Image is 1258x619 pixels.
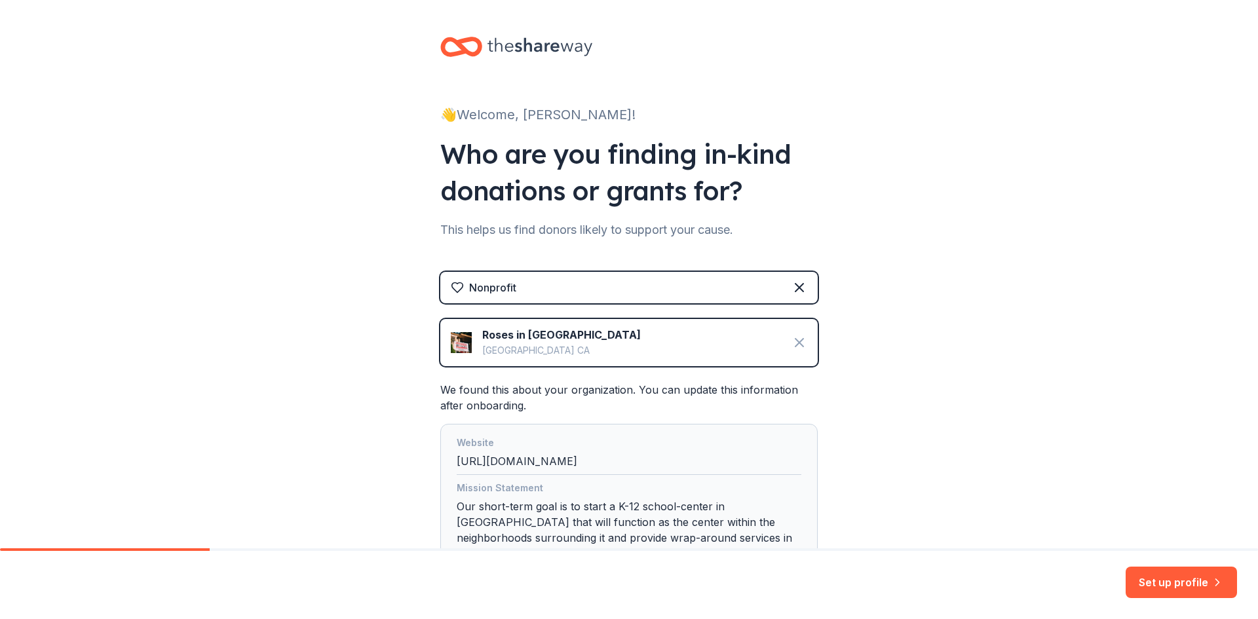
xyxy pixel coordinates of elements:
div: Website [457,435,801,453]
div: [GEOGRAPHIC_DATA] CA [482,343,641,358]
button: Set up profile [1126,567,1237,598]
div: Who are you finding in-kind donations or grants for? [440,136,818,209]
div: Our short-term goal is to start a K-12 school-center in [GEOGRAPHIC_DATA] that will function as t... [457,480,801,614]
div: 👋 Welcome, [PERSON_NAME]! [440,104,818,125]
div: [URL][DOMAIN_NAME] [457,435,801,475]
div: This helps us find donors likely to support your cause. [440,219,818,240]
div: Roses in [GEOGRAPHIC_DATA] [482,327,641,343]
img: Icon for Roses in Concrete Community School [451,332,472,353]
div: Mission Statement [457,480,801,498]
div: Nonprofit [469,280,516,295]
